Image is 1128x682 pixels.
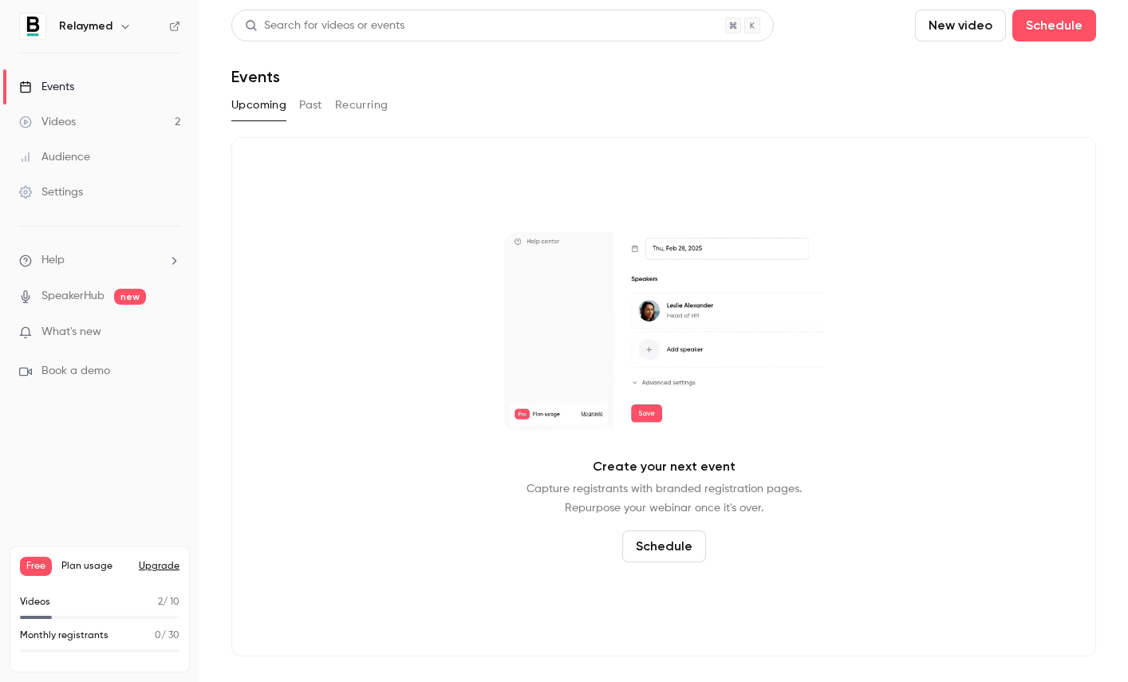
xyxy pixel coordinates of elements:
[155,631,161,641] span: 0
[20,595,50,609] p: Videos
[61,560,129,573] span: Plan usage
[245,18,404,34] div: Search for videos or events
[139,560,179,573] button: Upgrade
[593,457,736,476] p: Create your next event
[155,629,179,643] p: / 30
[1012,10,1096,41] button: Schedule
[158,595,179,609] p: / 10
[20,629,108,643] p: Monthly registrants
[19,184,83,200] div: Settings
[19,149,90,165] div: Audience
[527,479,802,518] p: Capture registrants with branded registration pages. Repurpose your webinar once it's over.
[19,252,180,269] li: help-dropdown-opener
[19,114,76,130] div: Videos
[915,10,1006,41] button: New video
[41,252,65,269] span: Help
[158,597,163,607] span: 2
[231,67,280,86] h1: Events
[622,530,706,562] button: Schedule
[20,557,52,576] span: Free
[19,79,74,95] div: Events
[41,324,101,341] span: What's new
[59,18,112,34] h6: Relaymed
[41,363,110,380] span: Book a demo
[299,93,322,118] button: Past
[41,288,105,305] a: SpeakerHub
[335,93,388,118] button: Recurring
[231,93,286,118] button: Upcoming
[20,14,45,39] img: Relaymed
[114,289,146,305] span: new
